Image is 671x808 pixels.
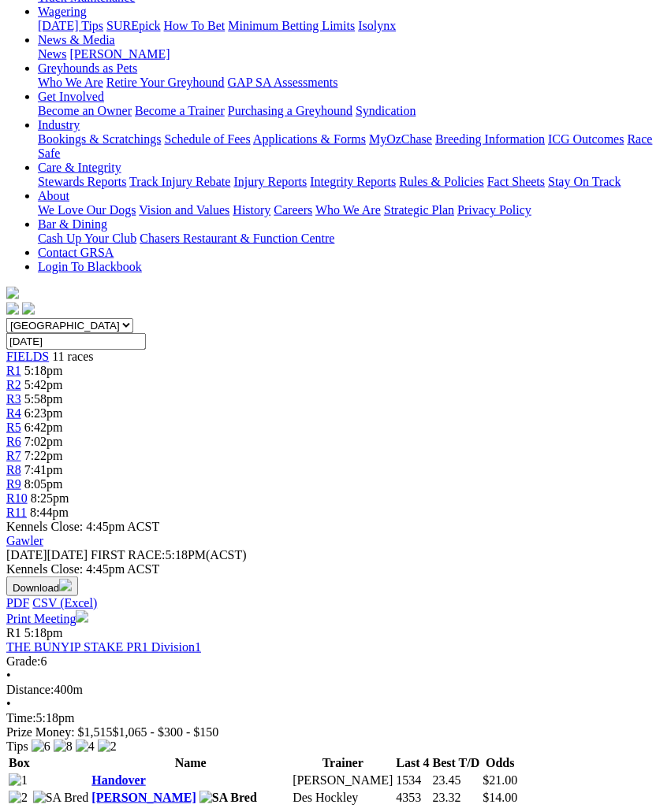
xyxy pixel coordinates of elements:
a: History [233,203,270,217]
div: About [38,203,665,217]
a: Gawler [6,534,43,547]
a: Injury Reports [233,175,307,188]
a: R2 [6,378,21,391]
a: R11 [6,506,27,519]
img: 2 [98,739,117,754]
th: Last 4 [395,755,430,771]
span: [DATE] [6,548,47,562]
span: 5:18pm [24,364,63,377]
a: Strategic Plan [384,203,454,217]
span: 6:23pm [24,406,63,420]
div: 6 [6,654,665,669]
span: 7:41pm [24,463,63,476]
a: R10 [6,491,28,505]
span: 7:22pm [24,449,63,462]
input: Select date [6,333,146,350]
a: Breeding Information [435,132,545,146]
a: [DATE] Tips [38,19,103,32]
a: News [38,47,66,61]
div: Industry [38,132,665,161]
div: Prize Money: $1,515 [6,725,665,739]
td: Des Hockley [292,790,393,806]
span: Tips [6,739,28,753]
span: R4 [6,406,21,420]
a: Handover [91,773,145,787]
a: Isolynx [358,19,396,32]
span: Time: [6,711,36,725]
a: Cash Up Your Club [38,232,136,245]
span: FIELDS [6,350,49,363]
a: Race Safe [38,132,652,160]
a: Greyhounds as Pets [38,61,137,75]
a: Bookings & Scratchings [38,132,161,146]
span: 6:42pm [24,421,63,434]
div: Download [6,596,665,610]
div: 400m [6,683,665,697]
a: [PERSON_NAME] [91,791,196,804]
span: Kennels Close: 4:45pm ACST [6,520,159,533]
th: Trainer [292,755,393,771]
a: Careers [274,203,312,217]
a: Purchasing a Greyhound [228,104,352,117]
button: Download [6,576,78,596]
a: GAP SA Assessments [228,76,338,89]
a: Schedule of Fees [164,132,250,146]
a: R9 [6,477,21,491]
img: facebook.svg [6,302,19,315]
span: $21.00 [483,773,517,787]
th: Best T/D [432,755,481,771]
img: 1 [9,773,28,788]
td: 1534 [395,773,430,788]
a: Become a Trainer [135,104,225,117]
span: 8:25pm [31,491,69,505]
a: R1 [6,364,21,377]
span: • [6,697,11,710]
a: Industry [38,118,80,132]
a: Login To Blackbook [38,260,142,273]
div: Care & Integrity [38,175,665,189]
a: Applications & Forms [253,132,366,146]
a: Vision and Values [139,203,229,217]
a: R8 [6,463,21,476]
img: 8 [54,739,73,754]
th: Odds [482,755,518,771]
td: 23.32 [432,790,481,806]
img: 6 [32,739,50,754]
a: Who We Are [38,76,103,89]
span: R7 [6,449,21,462]
a: Retire Your Greyhound [106,76,225,89]
span: 11 races [52,350,93,363]
span: 8:05pm [24,477,63,491]
a: Minimum Betting Limits [228,19,355,32]
a: Stewards Reports [38,175,126,188]
a: We Love Our Dogs [38,203,136,217]
div: Kennels Close: 4:45pm ACST [6,562,665,576]
a: Wagering [38,5,87,18]
a: Chasers Restaurant & Function Centre [140,232,334,245]
span: R1 [6,626,21,639]
span: 5:58pm [24,392,63,406]
a: Contact GRSA [38,246,114,259]
a: THE BUNYIP STAKE PR1 Division1 [6,640,201,654]
td: 23.45 [432,773,481,788]
a: Who We Are [315,203,381,217]
span: $14.00 [483,791,517,804]
a: Integrity Reports [310,175,396,188]
img: printer.svg [76,610,88,623]
a: Stay On Track [548,175,621,188]
a: R3 [6,392,21,406]
a: Print Meeting [6,612,88,625]
span: [DATE] [6,548,88,562]
a: Fact Sheets [487,175,545,188]
img: download.svg [59,579,72,591]
a: Get Involved [38,90,104,103]
a: CSV (Excel) [32,596,97,610]
td: [PERSON_NAME] [292,773,393,788]
div: Get Involved [38,104,665,118]
a: R6 [6,435,21,448]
